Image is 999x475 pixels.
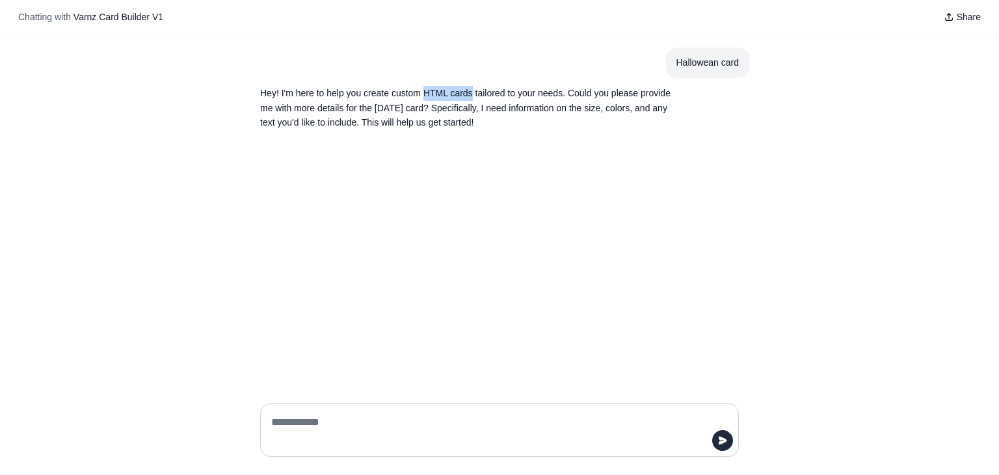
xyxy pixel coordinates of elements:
[13,8,168,26] button: Chatting with Varnz Card Builder V1
[939,8,986,26] button: Share
[250,78,687,138] section: Response
[18,10,71,23] span: Chatting with
[260,86,676,130] p: Hey! I'm here to help you create custom HTML cards tailored to your needs. Could you please provi...
[666,47,750,78] section: User message
[957,10,981,23] span: Share
[73,12,163,22] span: Varnz Card Builder V1
[676,55,739,70] div: Hallowean card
